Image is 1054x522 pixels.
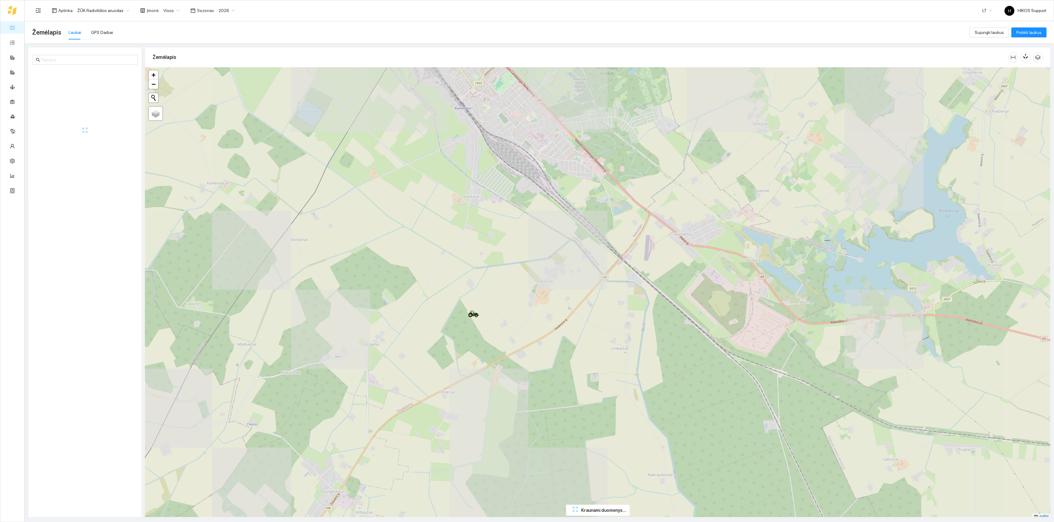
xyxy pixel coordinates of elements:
span: Žemėlapis [32,27,61,37]
span: ŽŪK Radviliškio aruodas [77,6,129,15]
span: Įmonė : [147,7,160,14]
span: Aplinka : [58,7,73,14]
div: Laukai [69,29,81,36]
span: LT [982,6,992,15]
button: menu-unfold [32,4,44,17]
span: search [36,58,40,62]
button: column-width [1008,52,1018,62]
span: − [152,80,156,88]
span: Pridėti laukus [1016,29,1042,36]
span: Sujungti laukus [975,29,1004,36]
span: shop [140,8,145,13]
a: Pridėti laukus [1011,30,1047,35]
a: Zoom in [149,70,158,80]
a: Layers [149,107,162,120]
button: Initiate a new search [149,93,158,102]
span: H [1008,6,1011,16]
span: Visos [163,6,179,15]
span: column-width [1009,55,1018,60]
div: GPS Darbai [91,29,113,36]
button: Sujungti laukus [970,27,1009,37]
a: Leaflet [1034,514,1049,518]
span: + [152,71,156,79]
input: Paieška [41,56,134,63]
span: menu-unfold [36,8,41,13]
button: Pridėti laukus [1011,27,1047,37]
a: Sujungti laukus [970,30,1009,35]
span: calendar [191,8,195,13]
a: Zoom out [149,80,158,89]
span: 2026 [219,6,235,15]
span: HIKOS Support [1005,8,1046,13]
div: Žemėlapis [153,48,1008,66]
span: Sezonas : [197,7,215,14]
span: layout [52,8,57,13]
span: Kraunami duomenys... [582,507,627,514]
